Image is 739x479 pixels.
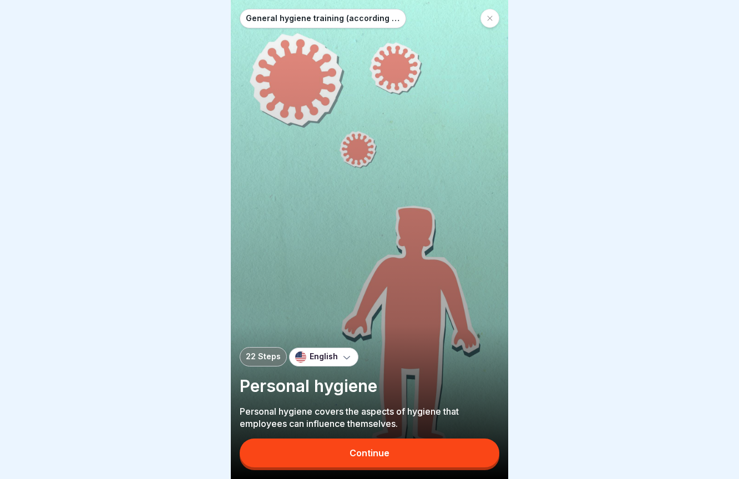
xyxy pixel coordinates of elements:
[246,14,400,23] p: General hygiene training (according to LHMV §4)
[350,448,389,458] div: Continue
[240,439,499,467] button: Continue
[310,352,338,361] p: English
[295,351,306,363] img: us.svg
[246,352,281,361] p: 22 Steps
[240,405,499,430] p: Personal hygiene covers the aspects of hygiene that employees can influence themselves.
[240,375,499,396] p: Personal hygiene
